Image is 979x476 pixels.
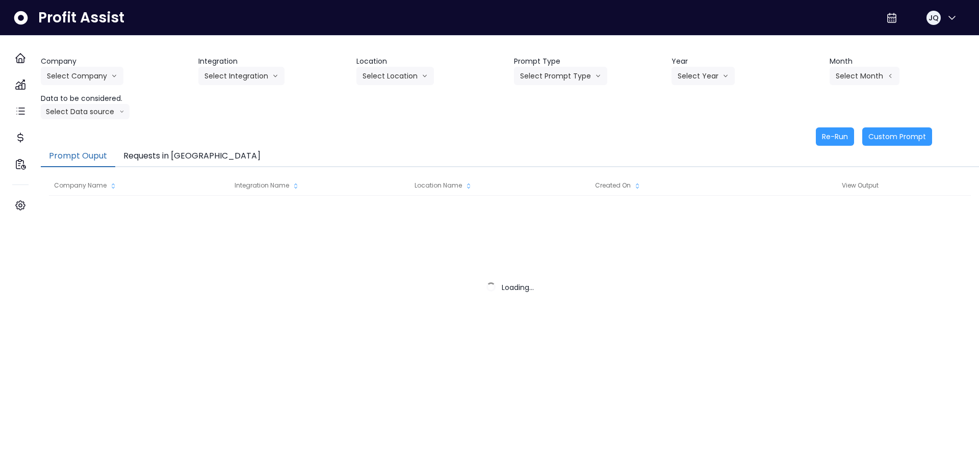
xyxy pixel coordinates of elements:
button: Requests in [GEOGRAPHIC_DATA] [115,146,269,167]
svg: arrow left line [887,71,893,81]
div: Location Name [409,175,589,196]
header: Data to be considered. [41,93,190,104]
button: Select Data sourcearrow down line [41,104,130,119]
button: Select Integrationarrow down line [198,67,285,85]
svg: arrow down line [272,71,278,81]
button: Select Yeararrow down line [672,67,735,85]
svg: arrow down line [119,107,124,117]
svg: arrow down line [595,71,601,81]
div: Company Name [49,175,229,196]
div: Integration Name [229,175,409,196]
svg: sort [633,182,641,190]
span: JQ [929,13,939,23]
svg: sort [292,182,300,190]
svg: arrow down line [111,71,117,81]
button: Select Prompt Typearrow down line [514,67,607,85]
button: Re-Run [816,127,854,146]
span: Loading... [502,282,534,293]
svg: sort [109,182,117,190]
header: Prompt Type [514,56,663,67]
header: Month [830,56,979,67]
header: Year [672,56,821,67]
button: Custom Prompt [862,127,932,146]
button: Select Locationarrow down line [356,67,434,85]
button: Prompt Ouput [41,146,115,167]
header: Company [41,56,190,67]
svg: arrow down line [723,71,729,81]
span: Profit Assist [38,9,124,27]
div: Created On [590,175,770,196]
svg: arrow down line [422,71,428,81]
div: View Output [770,175,950,196]
header: Integration [198,56,348,67]
header: Location [356,56,506,67]
button: Select Companyarrow down line [41,67,123,85]
button: Select Montharrow left line [830,67,899,85]
svg: sort [465,182,473,190]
